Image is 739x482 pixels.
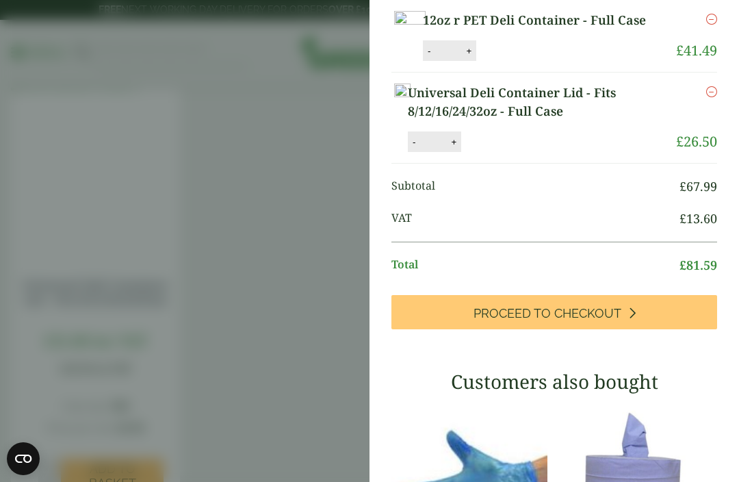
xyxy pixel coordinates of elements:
span: £ [679,210,686,227]
h3: Customers also bought [391,370,717,394]
span: £ [679,257,686,273]
span: £ [679,178,686,194]
span: £ [676,41,684,60]
button: + [462,45,476,57]
a: Universal Deli Container Lid - Fits 8/12/16/24/32oz - Full Case [408,84,676,120]
button: - [424,45,435,57]
span: VAT [391,210,679,228]
button: + [447,136,461,148]
bdi: 41.49 [676,41,717,60]
bdi: 67.99 [679,178,717,194]
a: Remove this item [706,11,717,27]
span: Subtotal [391,177,679,196]
a: Proceed to Checkout [391,295,717,329]
bdi: 26.50 [676,132,717,151]
span: Total [391,256,679,275]
a: 12oz r PET Deli Container - Full Case [423,11,661,29]
span: £ [676,132,684,151]
bdi: 81.59 [679,257,717,273]
span: Proceed to Checkout [474,306,621,321]
a: Remove this item [706,84,717,100]
button: Open CMP widget [7,442,40,475]
bdi: 13.60 [679,210,717,227]
button: - [409,136,419,148]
